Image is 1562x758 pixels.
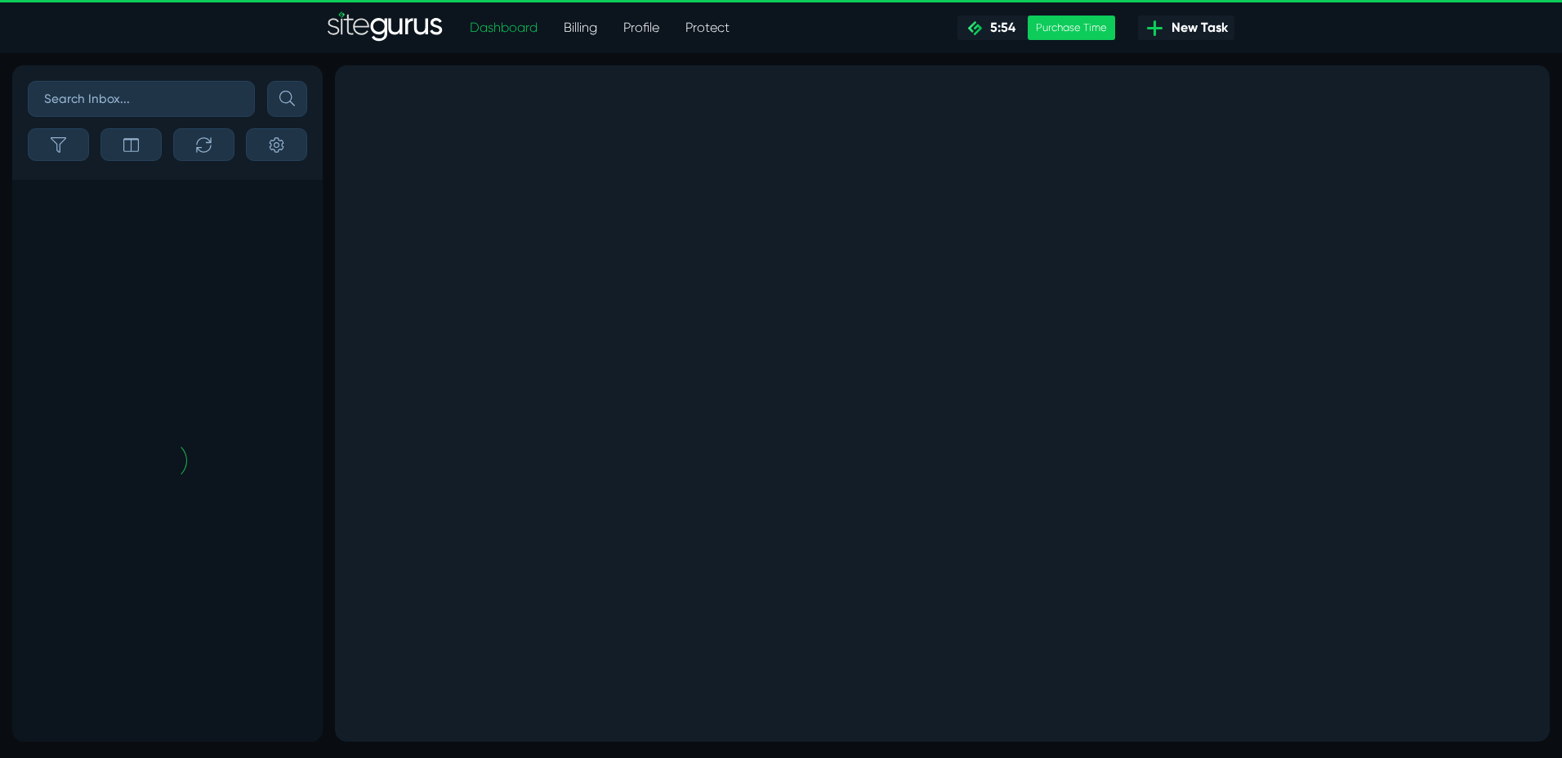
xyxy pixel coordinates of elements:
a: SiteGurus [328,11,444,44]
a: New Task [1138,16,1234,40]
a: Billing [551,11,610,44]
a: 5:54 Purchase Time [957,16,1115,40]
div: Purchase Time [1028,16,1115,40]
span: 5:54 [984,20,1015,35]
a: Profile [610,11,672,44]
span: New Task [1165,18,1228,38]
a: Protect [672,11,743,44]
input: Search Inbox... [28,81,255,117]
img: Sitegurus Logo [328,11,444,44]
a: Dashboard [457,11,551,44]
